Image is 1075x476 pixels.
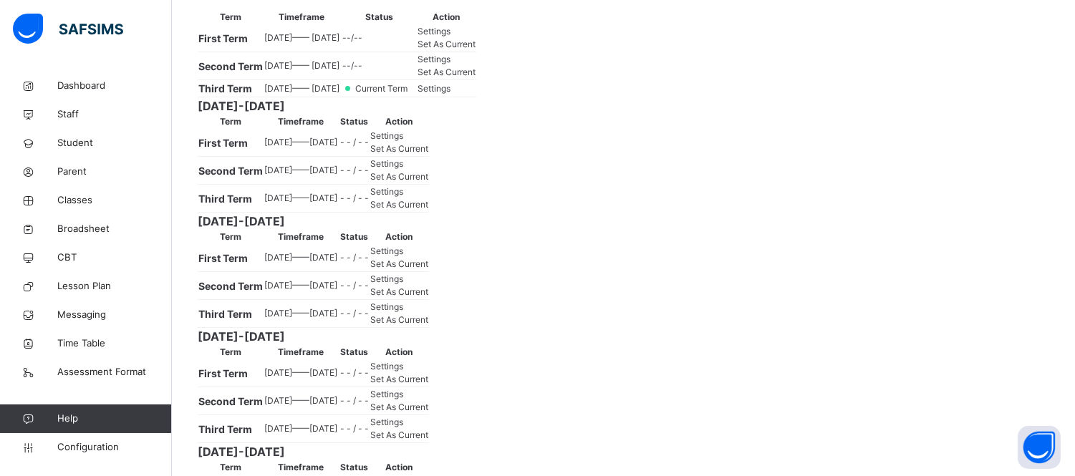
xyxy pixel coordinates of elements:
[264,423,337,434] span: [DATE] —— [DATE]
[370,301,403,312] span: Settings
[264,32,339,43] span: [DATE] —— [DATE]
[13,14,123,44] img: safsims
[342,52,417,80] td: --/--
[198,60,263,72] span: Second Term
[370,361,403,371] span: Settings
[198,345,264,359] th: Term
[264,367,337,378] span: [DATE] —— [DATE]
[370,199,428,210] span: Set As Current
[417,10,476,24] th: Action
[198,32,248,44] span: First Term
[370,417,403,427] span: Settings
[418,26,450,37] span: Settings
[57,440,171,455] span: Configuration
[339,345,370,359] th: Status
[340,423,369,434] span: - - / - -
[57,222,172,236] span: Broadsheet
[370,314,428,325] span: Set As Current
[57,365,172,379] span: Assessment Format
[264,230,338,244] th: Timeframe
[370,246,403,256] span: Settings
[264,10,340,24] th: Timeframe
[339,115,370,129] th: Status
[264,193,337,203] span: [DATE] —— [DATE]
[264,308,337,319] span: [DATE] —— [DATE]
[198,165,263,177] span: Second Term
[198,367,248,379] span: First Term
[57,308,172,322] span: Messaging
[57,165,172,179] span: Parent
[354,82,416,95] span: Current Term
[198,423,252,435] span: Third Term
[340,165,369,175] span: - - / - -
[198,308,252,320] span: Third Term
[198,395,263,407] span: Second Term
[370,158,403,169] span: Settings
[340,193,369,203] span: - - / - -
[370,273,403,284] span: Settings
[57,107,172,122] span: Staff
[370,130,403,141] span: Settings
[370,389,403,399] span: Settings
[198,213,484,230] span: [DATE]-[DATE]
[370,460,429,475] th: Action
[370,258,428,269] span: Set As Current
[198,252,248,264] span: First Term
[370,186,403,197] span: Settings
[198,280,263,292] span: Second Term
[339,460,370,475] th: Status
[339,230,370,244] th: Status
[264,252,337,263] span: [DATE] —— [DATE]
[1018,426,1061,469] button: Open asap
[264,345,338,359] th: Timeframe
[370,429,428,440] span: Set As Current
[370,374,428,384] span: Set As Current
[57,193,172,208] span: Classes
[198,137,248,149] span: First Term
[370,171,428,182] span: Set As Current
[370,143,428,154] span: Set As Current
[418,67,476,77] span: Set As Current
[340,395,369,406] span: - - / - -
[57,279,172,293] span: Lesson Plan
[198,115,264,129] th: Term
[370,286,428,297] span: Set As Current
[57,336,172,351] span: Time Table
[370,345,429,359] th: Action
[57,412,171,426] span: Help
[198,97,484,115] span: [DATE]-[DATE]
[340,280,369,291] span: - - / - -
[264,395,337,406] span: [DATE] —— [DATE]
[342,24,417,52] td: --/--
[264,83,339,94] span: [DATE] —— [DATE]
[198,193,252,205] span: Third Term
[198,10,264,24] th: Term
[198,82,252,94] span: Third Term
[264,115,338,129] th: Timeframe
[198,460,264,475] th: Term
[264,460,338,475] th: Timeframe
[198,443,484,460] span: [DATE]-[DATE]
[264,280,337,291] span: [DATE] —— [DATE]
[340,252,369,263] span: - - / - -
[418,54,450,64] span: Settings
[57,79,172,93] span: Dashboard
[264,165,337,175] span: [DATE] —— [DATE]
[198,230,264,244] th: Term
[418,83,450,94] span: Settings
[370,402,428,412] span: Set As Current
[340,137,369,147] span: - - / - -
[57,251,172,265] span: CBT
[264,137,337,147] span: [DATE] —— [DATE]
[340,367,369,378] span: - - / - -
[57,136,172,150] span: Student
[370,115,429,129] th: Action
[418,39,476,49] span: Set As Current
[370,230,429,244] th: Action
[340,308,369,319] span: - - / - -
[198,328,484,345] span: [DATE]-[DATE]
[342,10,417,24] th: Status
[264,60,339,71] span: [DATE] —— [DATE]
